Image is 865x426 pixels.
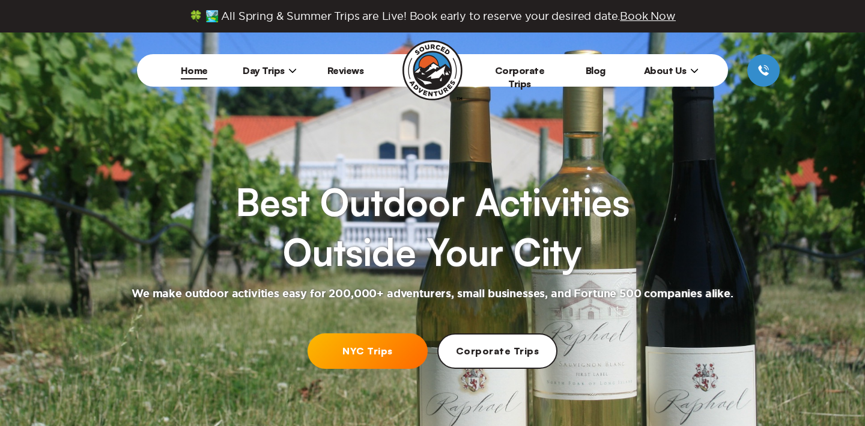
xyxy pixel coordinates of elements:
span: 🍀 🏞️ All Spring & Summer Trips are Live! Book early to reserve your desired date. [189,10,676,23]
a: Reviews [327,64,364,76]
img: Sourced Adventures company logo [402,40,463,100]
a: Blog [586,64,605,76]
a: NYC Trips [308,333,428,369]
a: Home [181,64,208,76]
span: Book Now [620,10,676,22]
a: Corporate Trips [437,333,557,369]
span: About Us [644,64,699,76]
h2: We make outdoor activities easy for 200,000+ adventurers, small businesses, and Fortune 500 compa... [132,287,733,301]
h1: Best Outdoor Activities Outside Your City [235,177,630,277]
span: Day Trips [243,64,297,76]
a: Corporate Trips [495,64,545,90]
